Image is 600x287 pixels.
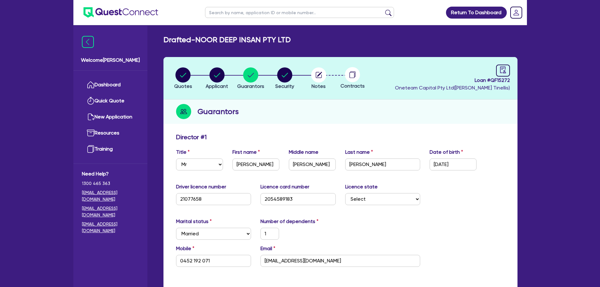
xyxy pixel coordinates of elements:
img: resources [87,129,94,137]
a: [EMAIL_ADDRESS][DOMAIN_NAME] [82,205,139,218]
span: Need Help? [82,170,139,178]
a: Quick Quote [82,93,139,109]
label: Licence card number [260,183,309,191]
label: Licence state [345,183,378,191]
label: Driver licence number [176,183,226,191]
a: Training [82,141,139,157]
a: New Application [82,109,139,125]
span: Oneteam Capital Pty Ltd ( [PERSON_NAME] Tinellis ) [395,85,510,91]
a: [EMAIL_ADDRESS][DOMAIN_NAME] [82,221,139,234]
label: Title [176,148,190,156]
h2: Guarantors [197,106,239,117]
a: Dashboard [82,77,139,93]
input: DD / MM / YYYY [430,158,477,170]
span: Loan # QF15272 [395,77,510,84]
label: Marital status [176,218,212,225]
label: Email [260,245,275,252]
label: Mobile [176,245,194,252]
img: training [87,145,94,153]
a: Dropdown toggle [508,4,524,21]
img: quest-connect-logo-blue [83,7,158,18]
button: Quotes [174,67,192,90]
span: Quotes [174,83,192,89]
button: Applicant [205,67,228,90]
span: Notes [311,83,326,89]
span: audit [500,66,506,73]
h2: Drafted - NOOR DEEP INSAN PTY LTD [163,35,291,44]
a: Resources [82,125,139,141]
img: quick-quote [87,97,94,105]
a: Return To Dashboard [446,7,507,19]
img: step-icon [176,104,191,119]
span: Contracts [340,83,365,89]
button: Notes [311,67,327,90]
span: Security [275,83,294,89]
label: First name [232,148,260,156]
label: Middle name [289,148,318,156]
img: icon-menu-close [82,36,94,48]
button: Security [275,67,294,90]
span: Applicant [206,83,228,89]
a: [EMAIL_ADDRESS][DOMAIN_NAME] [82,189,139,203]
label: Last name [345,148,373,156]
a: audit [496,65,510,77]
button: Guarantors [237,67,265,90]
input: Search by name, application ID or mobile number... [205,7,394,18]
label: Number of dependents [260,218,318,225]
span: Welcome [PERSON_NAME] [81,56,140,64]
span: 1300 465 363 [82,180,139,187]
label: Date of birth [430,148,463,156]
span: Guarantors [237,83,264,89]
h3: Director # 1 [176,133,207,141]
img: new-application [87,113,94,121]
